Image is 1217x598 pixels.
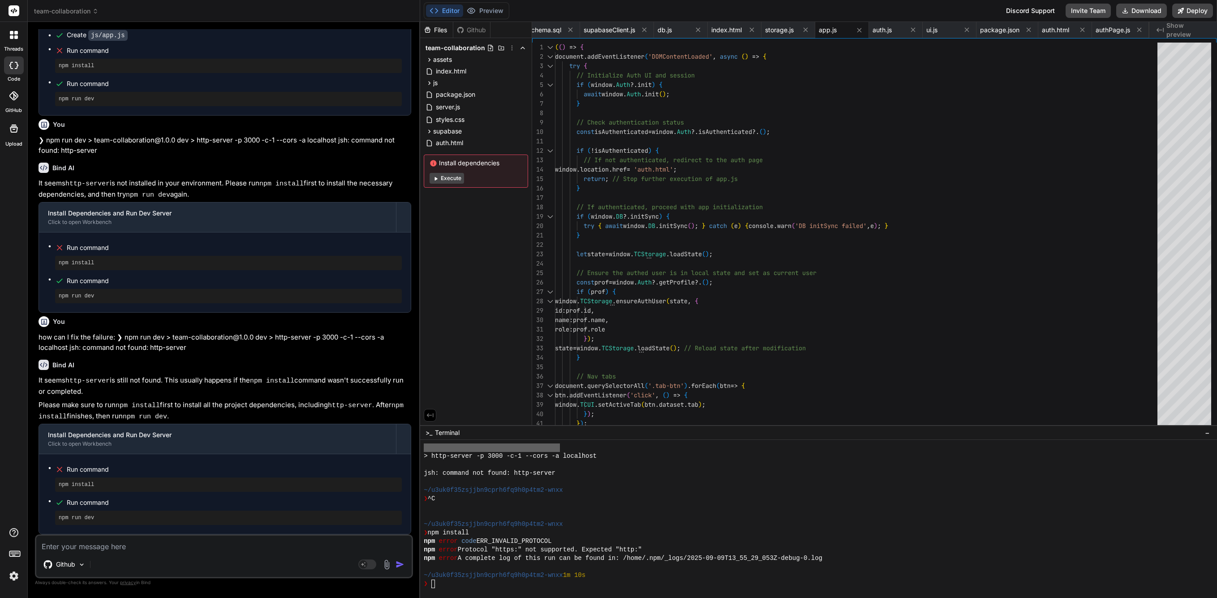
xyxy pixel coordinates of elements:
[602,90,623,98] span: window
[587,212,591,220] span: (
[576,288,584,296] span: if
[584,175,605,183] span: return
[532,71,543,80] div: 4
[598,222,602,230] span: {
[623,90,627,98] span: .
[605,175,609,183] span: ;
[573,316,587,324] span: prof
[587,325,591,333] span: .
[532,99,543,108] div: 7
[702,278,705,286] span: (
[576,353,580,361] span: }
[616,212,623,220] span: DB
[88,30,128,41] code: js/app.js
[584,26,635,34] span: supabaseClient.js
[532,231,543,240] div: 21
[756,203,763,211] span: on
[435,138,464,148] span: auth.html
[532,137,543,146] div: 11
[573,344,576,352] span: =
[584,52,587,60] span: .
[1205,428,1210,437] span: −
[591,146,594,155] span: !
[655,146,659,155] span: {
[591,212,612,220] span: window
[752,52,759,60] span: =>
[612,297,616,305] span: .
[576,278,594,286] span: const
[616,81,630,89] span: Auth
[752,128,759,136] span: ?.
[555,43,559,51] span: (
[612,278,634,286] span: window
[39,332,411,353] p: how can I fix the failure: ❯ npm run dev > team-collaboration@1.0.0 dev > http-server -p 3000 -c-...
[759,128,763,136] span: (
[544,43,556,52] div: Click to collapse the range.
[532,184,543,193] div: 16
[713,52,716,60] span: ,
[435,89,476,100] span: package.json
[670,250,702,258] span: loadState
[4,45,23,53] label: threads
[602,344,634,352] span: TCStorage
[584,62,587,70] span: {
[544,146,556,155] div: Click to collapse the range.
[870,222,874,230] span: e
[584,335,587,343] span: }
[698,128,752,136] span: isAuthenticated
[645,222,648,230] span: .
[576,203,756,211] span: // If authenticated, proceed with app initializati
[587,146,591,155] span: (
[695,222,698,230] span: ;
[433,78,438,87] span: js
[658,26,672,34] span: db.js
[576,81,584,89] span: if
[873,26,892,34] span: auth.js
[528,26,561,34] span: schema.sql
[53,317,65,326] h6: You
[745,222,748,230] span: {
[59,62,398,69] pre: npm install
[584,306,591,314] span: id
[532,174,543,184] div: 15
[605,288,609,296] span: )
[584,156,763,164] span: // If not authenticated, redirect to the auth page
[426,43,485,52] span: team-collaboration
[591,335,594,343] span: ;
[1166,21,1210,39] span: Show preview
[39,135,411,155] p: ❯ npm run dev > team-collaboration@1.0.0 dev > http-server -p 3000 -c-1 --cors -a localhost jsh: ...
[765,26,794,34] span: storage.js
[634,250,666,258] span: TCStorage
[691,128,698,136] span: ?.
[705,278,709,286] span: )
[666,212,670,220] span: {
[695,278,702,286] span: ?.
[59,259,398,267] pre: npm install
[748,222,774,230] span: console
[1096,26,1130,34] span: authPage.js
[52,361,74,370] h6: Bind AI
[532,362,543,372] div: 35
[48,430,387,439] div: Install Dependencies and Run Dev Server
[569,316,573,324] span: :
[569,325,573,333] span: :
[555,165,576,173] span: window
[791,222,795,230] span: (
[623,222,645,230] span: window
[67,243,402,252] span: Run command
[580,306,584,314] span: .
[648,146,652,155] span: )
[659,222,688,230] span: initSync
[576,344,598,352] span: window
[1116,4,1167,18] button: Download
[8,75,20,83] label: code
[591,316,605,324] span: name
[652,81,655,89] span: )
[67,276,402,285] span: Run command
[430,159,522,168] span: Install dependencies
[591,288,605,296] span: prof
[591,81,612,89] span: window
[609,165,612,173] span: .
[612,81,616,89] span: .
[532,278,543,287] div: 26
